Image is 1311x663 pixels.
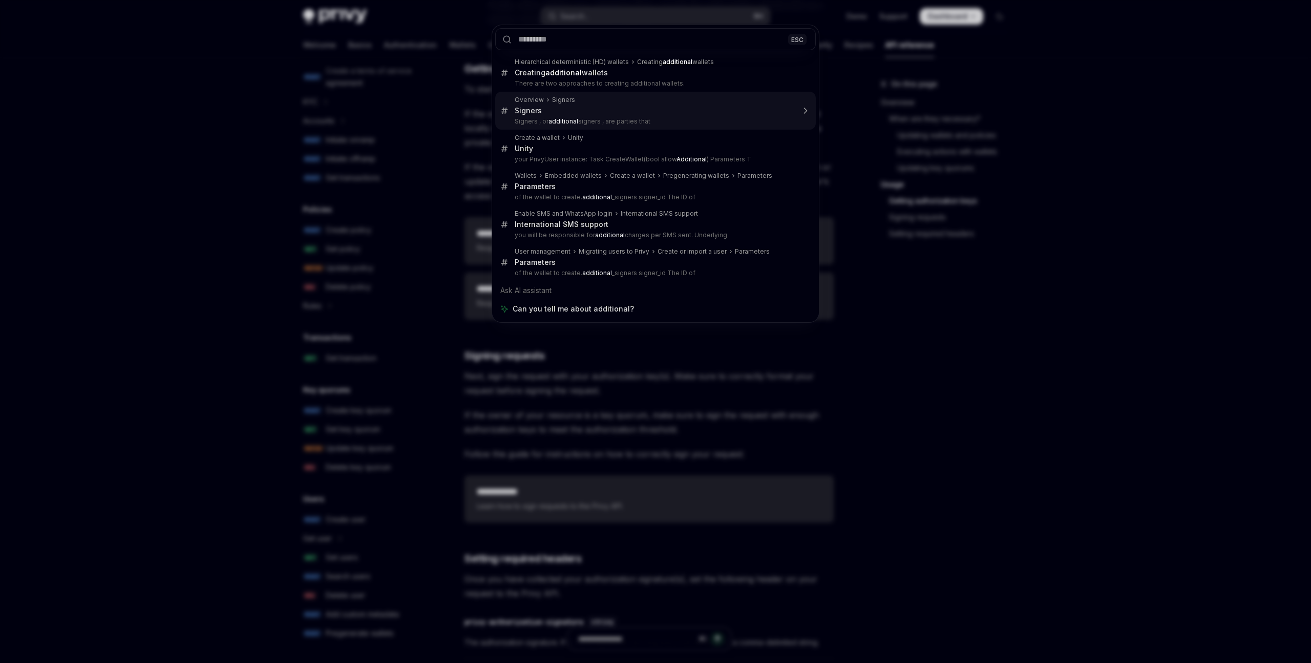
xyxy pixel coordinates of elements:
div: International SMS support [515,220,608,229]
div: Pregenerating wallets [663,172,729,180]
div: Hierarchical deterministic (HD) wallets [515,58,629,66]
div: Enable SMS and WhatsApp login [515,210,612,218]
div: Migrating users to Privy [579,247,649,256]
div: Ask AI assistant [495,281,816,300]
div: Overview [515,96,544,104]
p: of the wallet to create. _signers signer_id The ID of [515,269,794,277]
div: Creating wallets [637,58,714,66]
div: Signers [552,96,575,104]
span: Can you tell me about additional? [513,304,634,314]
div: Embedded wallets [545,172,602,180]
div: Parameters [737,172,772,180]
p: of the wallet to create. _signers signer_id The ID of [515,193,794,201]
div: International SMS support [621,210,698,218]
b: additional [582,193,612,201]
div: Create or import a user [658,247,727,256]
div: Unity [515,144,533,153]
div: Signers [515,106,542,115]
p: you will be responsible for charges per SMS sent. Underlying [515,231,794,239]
p: your PrivyUser instance: Task CreateWallet(bool allow ) Parameters T [515,155,794,163]
div: Parameters [735,247,770,256]
div: Create a wallet [610,172,655,180]
div: Wallets [515,172,537,180]
p: Signers , or signers , are parties that [515,117,794,126]
b: additional [582,269,612,277]
div: User management [515,247,570,256]
div: Unity [568,134,583,142]
div: Parameters [515,182,556,191]
b: Additional [676,155,707,163]
b: additional [545,68,582,77]
b: additional [548,117,578,125]
p: There are two approaches to creating additional wallets. [515,79,794,88]
div: Create a wallet [515,134,560,142]
div: Parameters [515,258,556,267]
b: additional [663,58,692,66]
div: ESC [788,34,807,45]
div: Creating wallets [515,68,608,77]
b: additional [595,231,625,239]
